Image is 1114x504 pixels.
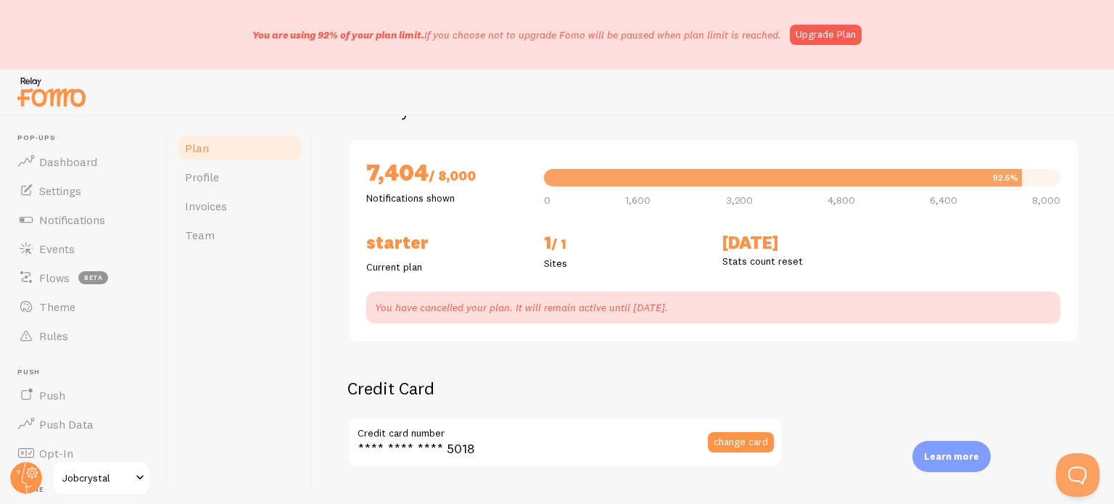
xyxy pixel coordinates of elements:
h2: [DATE] [722,231,883,254]
span: change card [714,437,768,447]
a: Push [9,381,158,410]
a: Upgrade Plan [790,25,862,45]
span: Plan [185,141,209,155]
p: If you choose not to upgrade Fomo will be paused when plan limit is reached. [252,28,781,42]
span: Push [17,368,158,377]
span: Push [39,388,65,402]
span: 6,400 [930,195,957,205]
span: Invoices [185,199,227,213]
h2: 1 [544,231,704,256]
span: / 1 [551,236,566,252]
label: Credit card number [347,417,783,442]
span: Notifications [39,212,105,227]
a: Team [176,220,303,249]
a: Flows beta [9,263,158,292]
h2: Starter [366,231,527,254]
span: Events [39,241,75,256]
span: Push Data [39,417,94,431]
span: 4,800 [828,195,855,205]
p: Stats count reset [722,254,883,268]
a: Dashboard [9,147,158,176]
span: 8,000 [1032,195,1060,205]
p: Notifications shown [366,191,527,205]
span: Jobcrystal [62,469,131,487]
span: 3,200 [726,195,753,205]
span: Theme [39,299,75,314]
h2: Credit Card [347,377,783,400]
span: You are using 92% of your plan limit. [252,28,424,41]
span: Rules [39,329,68,343]
div: 92.5% [993,173,1018,182]
p: You have cancelled your plan. It will remain active until [DATE]. [375,300,1052,315]
span: Flows [39,270,70,285]
span: Dashboard [39,154,97,169]
a: Settings [9,176,158,205]
span: 1,600 [625,195,651,205]
a: Events [9,234,158,263]
a: Opt-In [9,439,158,468]
iframe: Help Scout Beacon - Open [1056,453,1099,497]
a: Jobcrystal [52,460,150,495]
span: / 8,000 [429,168,476,184]
a: Notifications [9,205,158,234]
a: Rules [9,321,158,350]
p: Current plan [366,260,527,274]
a: Invoices [176,191,303,220]
a: Profile [176,162,303,191]
span: Profile [185,170,219,184]
h2: 7,404 [366,157,527,191]
span: 0 [544,195,550,205]
img: fomo-relay-logo-orange.svg [15,73,88,110]
span: Settings [39,183,81,198]
span: beta [78,271,108,284]
a: Push Data [9,410,158,439]
a: Plan [176,133,303,162]
span: Team [185,228,215,242]
a: Theme [9,292,158,321]
p: Learn more [924,450,979,463]
span: Pop-ups [17,133,158,143]
div: Learn more [912,441,991,472]
button: change card [708,432,774,453]
p: Sites [544,256,704,270]
span: Opt-In [39,446,73,460]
